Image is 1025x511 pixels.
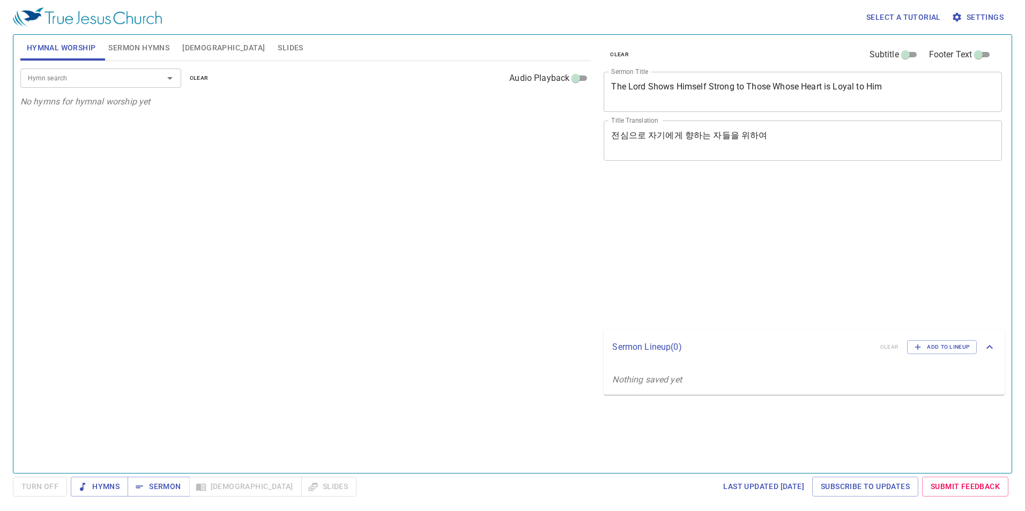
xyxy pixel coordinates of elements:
[612,341,871,354] p: Sermon Lineup ( 0 )
[108,41,169,55] span: Sermon Hymns
[870,48,899,61] span: Subtitle
[929,48,972,61] span: Footer Text
[13,7,162,27] img: True Jesus Church
[723,480,804,493] span: Last updated [DATE]
[949,7,1008,27] button: Settings
[914,342,970,352] span: Add to Lineup
[907,340,977,354] button: Add to Lineup
[719,477,808,497] a: Last updated [DATE]
[79,480,120,493] span: Hymns
[136,480,181,493] span: Sermon
[182,41,265,55] span: [DEMOGRAPHIC_DATA]
[862,7,945,27] button: Select a tutorial
[610,50,629,59] span: clear
[190,73,209,83] span: clear
[604,329,1005,365] div: Sermon Lineup(0)clearAdd to Lineup
[162,71,177,86] button: Open
[509,72,569,85] span: Audio Playback
[954,11,1004,24] span: Settings
[604,48,635,61] button: clear
[611,81,994,102] textarea: The Lord Shows Himself Strong to Those Whose Heart is Loyal to Him
[866,11,941,24] span: Select a tutorial
[812,477,918,497] a: Subscribe to Updates
[931,480,1000,493] span: Submit Feedback
[183,72,215,85] button: clear
[278,41,303,55] span: Slides
[599,172,924,325] iframe: from-child
[71,477,128,497] button: Hymns
[611,130,994,151] textarea: 전심으로 자기에게 향하는 자들을 위하여
[612,374,682,385] i: Nothing saved yet
[20,96,151,107] i: No hymns for hymnal worship yet
[821,480,910,493] span: Subscribe to Updates
[128,477,189,497] button: Sermon
[27,41,96,55] span: Hymnal Worship
[922,477,1008,497] a: Submit Feedback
